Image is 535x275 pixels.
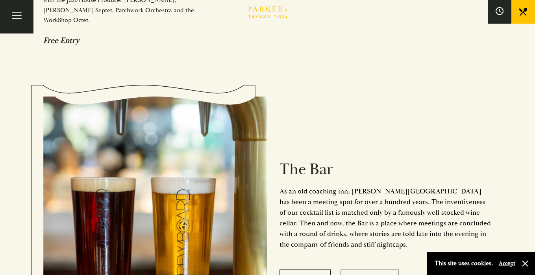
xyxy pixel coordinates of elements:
[435,258,493,269] p: This site uses cookies.
[280,186,492,250] p: As an old coaching inn, [PERSON_NAME][GEOGRAPHIC_DATA] has been a meeting spot for over a hundred...
[521,260,529,268] button: Close and accept
[43,35,211,45] div: Free Entry
[280,160,492,179] h2: The Bar
[499,260,515,267] button: Accept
